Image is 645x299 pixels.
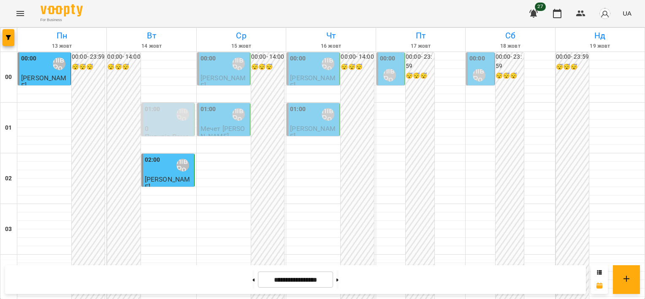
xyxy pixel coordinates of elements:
h6: 😴😴😴 [107,63,140,72]
span: Мечет [PERSON_NAME] [469,85,492,115]
div: Пилипів Романа [53,57,65,70]
label: 00:00 [469,54,485,63]
h6: Ср [198,29,285,42]
h6: Нд [557,29,643,42]
span: [PERSON_NAME] [21,74,67,89]
h6: 18 жовт [467,42,553,50]
h6: 00:00 - 23:59 [496,52,524,71]
h6: 😴😴😴 [72,63,105,72]
h6: 😴😴😴 [496,71,524,81]
label: 00:00 [21,54,37,63]
button: Menu [10,3,30,24]
h6: Пт [377,29,464,42]
span: For Business [41,17,83,23]
button: UA [619,5,635,21]
h6: 😴😴😴 [251,63,284,72]
span: UA [623,9,631,18]
span: [PERSON_NAME] [201,74,246,89]
img: Voopty Logo [41,4,83,16]
h6: 😴😴😴 [406,71,434,81]
h6: 03 [5,225,12,234]
div: Пилипів Романа [322,108,334,121]
span: [PERSON_NAME] [290,125,336,140]
h6: 😴😴😴 [341,63,374,72]
span: [PERSON_NAME] [145,175,190,190]
p: Пилипів Романа [145,133,192,148]
div: Пилипів Романа [383,69,396,82]
div: Пилипів Романа [232,57,245,70]
h6: 😴😴😴 [556,63,589,72]
span: Мечет [PERSON_NAME] [380,85,403,115]
label: 02:00 [145,155,160,165]
label: 00:00 [380,54,396,63]
h6: 16 жовт [287,42,374,50]
div: Пилипів Романа [176,159,189,171]
label: 00:00 [201,54,216,63]
h6: 01 [5,123,12,133]
h6: 02 [5,174,12,183]
div: Пилипів Романа [473,69,485,82]
h6: 00:00 - 23:59 [406,52,434,71]
img: avatar_s.png [599,8,611,19]
div: Пилипів Романа [322,57,334,70]
p: 0 [145,125,192,132]
div: Пилипів Романа [232,108,245,121]
h6: 00:00 - 23:59 [556,52,589,62]
h6: 00:00 - 23:59 [72,52,105,62]
h6: 00:00 - 14:00 [107,52,140,62]
label: 01:00 [290,105,306,114]
h6: 19 жовт [557,42,643,50]
h6: 13 жовт [19,42,105,50]
h6: 00:00 - 14:00 [251,52,284,62]
label: 00:00 [290,54,306,63]
span: [PERSON_NAME] [290,74,336,89]
h6: Сб [467,29,553,42]
h6: Чт [287,29,374,42]
span: 27 [535,3,546,11]
h6: Пн [19,29,105,42]
h6: 00 [5,73,12,82]
label: 01:00 [145,105,160,114]
label: 01:00 [201,105,216,114]
h6: 00:00 - 14:00 [341,52,374,62]
h6: 15 жовт [198,42,285,50]
h6: Вт [108,29,195,42]
h6: 17 жовт [377,42,464,50]
h6: 14 жовт [108,42,195,50]
div: Пилипів Романа [176,108,189,121]
span: Мечет [PERSON_NAME] [201,125,245,140]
